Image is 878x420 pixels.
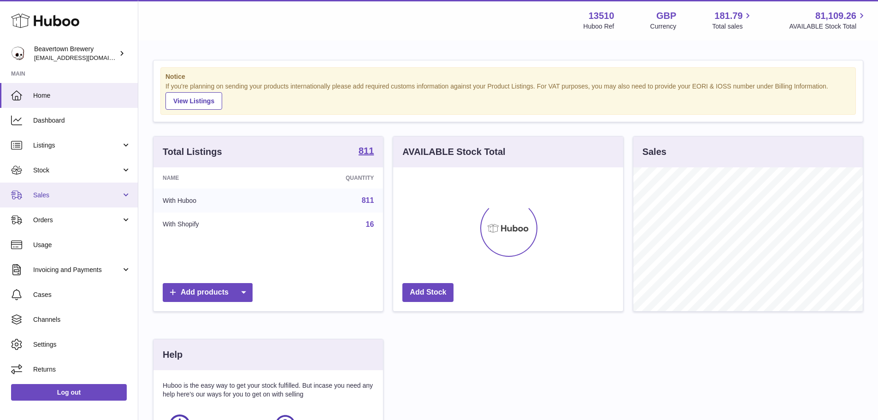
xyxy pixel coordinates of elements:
[153,167,277,189] th: Name
[33,241,131,249] span: Usage
[33,116,131,125] span: Dashboard
[163,146,222,158] h3: Total Listings
[815,10,856,22] span: 81,109.26
[656,10,676,22] strong: GBP
[11,384,127,401] a: Log out
[712,22,753,31] span: Total sales
[33,141,121,150] span: Listings
[153,189,277,213] td: With Huboo
[402,146,505,158] h3: AVAILABLE Stock Total
[165,72,851,81] strong: Notice
[277,167,383,189] th: Quantity
[153,213,277,237] td: With Shopify
[33,315,131,324] span: Channels
[650,22,677,31] div: Currency
[642,146,666,158] h3: Sales
[34,45,117,62] div: Beavertown Brewery
[589,10,614,22] strong: 13510
[165,82,851,110] div: If you're planning on sending your products internationally please add required customs informati...
[583,22,614,31] div: Huboo Ref
[33,290,131,299] span: Cases
[165,92,222,110] a: View Listings
[34,54,136,61] span: [EMAIL_ADDRESS][DOMAIN_NAME]
[163,283,253,302] a: Add products
[33,91,131,100] span: Home
[359,146,374,157] a: 811
[11,47,25,60] img: internalAdmin-13510@internal.huboo.com
[33,216,121,225] span: Orders
[163,381,374,399] p: Huboo is the easy way to get your stock fulfilled. But incase you need any help here's our ways f...
[33,365,131,374] span: Returns
[714,10,742,22] span: 181.79
[163,349,183,361] h3: Help
[359,146,374,155] strong: 811
[712,10,753,31] a: 181.79 Total sales
[789,22,867,31] span: AVAILABLE Stock Total
[33,191,121,200] span: Sales
[366,220,374,228] a: 16
[33,166,121,175] span: Stock
[362,196,374,204] a: 811
[402,283,454,302] a: Add Stock
[33,340,131,349] span: Settings
[789,10,867,31] a: 81,109.26 AVAILABLE Stock Total
[33,266,121,274] span: Invoicing and Payments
